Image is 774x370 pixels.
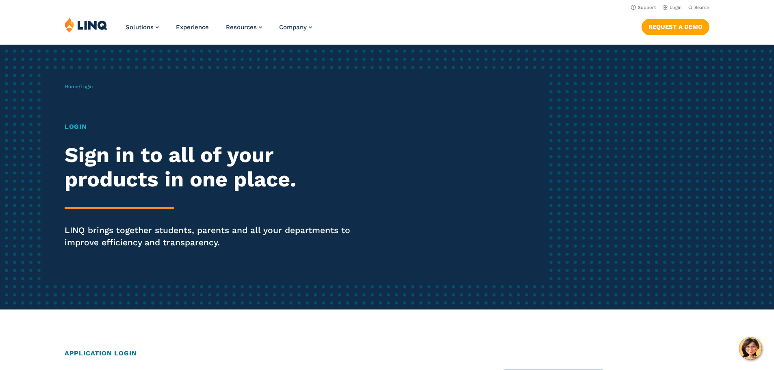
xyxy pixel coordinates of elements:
span: Login [80,84,93,89]
nav: Primary Navigation [126,17,312,44]
a: Home [65,84,78,89]
a: Support [631,5,656,10]
img: LINQ | K‑12 Software [65,17,108,32]
span: Solutions [126,24,154,31]
nav: Button Navigation [642,17,709,35]
h1: Login [65,122,363,132]
span: / [65,84,93,89]
a: Company [279,24,312,31]
button: Hello, have a question? Let’s chat. [739,337,762,360]
a: Resources [226,24,262,31]
a: Solutions [126,24,159,31]
span: Search [694,5,709,10]
a: Experience [176,24,209,31]
button: Open Search Bar [688,4,709,11]
h2: Application Login [65,348,709,358]
span: Resources [226,24,257,31]
h2: Sign in to all of your products in one place. [65,143,363,192]
a: Request a Demo [642,19,709,35]
span: Company [279,24,307,31]
a: Login [663,5,682,10]
p: LINQ brings together students, parents and all your departments to improve efficiency and transpa... [65,224,363,249]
